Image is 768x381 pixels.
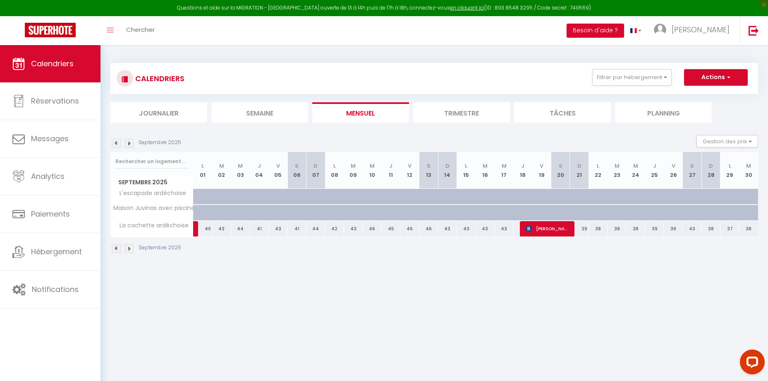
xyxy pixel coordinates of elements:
[438,221,457,236] div: 43
[250,152,269,189] th: 04
[211,102,308,123] li: Semaine
[112,189,188,198] span: L'escapade ardéchoise
[559,162,562,170] abbr: S
[450,4,484,11] a: en cliquant ici
[608,221,627,236] div: 38
[344,221,363,236] div: 43
[672,24,730,35] span: [PERSON_NAME]
[709,162,713,170] abbr: D
[212,152,231,189] th: 02
[513,152,532,189] th: 18
[325,221,344,236] div: 42
[201,162,204,170] abbr: L
[608,152,627,189] th: 23
[306,152,325,189] th: 07
[120,16,161,45] a: Chercher
[597,162,599,170] abbr: L
[720,221,739,236] div: 37
[502,162,507,170] abbr: M
[112,221,191,230] span: La cachette ardéchoise
[269,152,288,189] th: 05
[690,162,694,170] abbr: S
[701,152,720,189] th: 28
[683,221,702,236] div: 43
[739,152,758,189] th: 30
[551,152,570,189] th: 20
[648,16,740,45] a: ... [PERSON_NAME]
[514,102,611,123] li: Tâches
[540,162,543,170] abbr: V
[194,152,213,189] th: 01
[400,221,419,236] div: 46
[465,162,467,170] abbr: L
[344,152,363,189] th: 09
[696,135,758,147] button: Gestion des prix
[532,152,551,189] th: 19
[194,221,213,236] div: 40
[626,152,645,189] th: 24
[126,25,155,34] span: Chercher
[231,221,250,236] div: 44
[445,162,450,170] abbr: D
[427,162,431,170] abbr: S
[231,152,250,189] th: 03
[31,96,79,106] span: Réservations
[333,162,336,170] abbr: L
[683,152,702,189] th: 27
[526,221,570,236] span: [PERSON_NAME]
[139,244,181,252] p: Septembre 2025
[31,133,69,144] span: Messages
[111,176,193,188] span: Septembre 2025
[250,221,269,236] div: 41
[115,154,189,169] input: Rechercher un logement...
[408,162,412,170] abbr: V
[633,162,638,170] abbr: M
[363,221,382,236] div: 46
[351,162,356,170] abbr: M
[570,221,589,236] div: 39
[615,102,712,123] li: Planning
[325,152,344,189] th: 08
[363,152,382,189] th: 10
[570,152,589,189] th: 21
[313,162,318,170] abbr: D
[32,284,79,294] span: Notifications
[276,162,280,170] abbr: V
[476,221,495,236] div: 43
[258,162,261,170] abbr: J
[672,162,675,170] abbr: V
[133,69,184,88] h3: CALENDRIERS
[476,152,495,189] th: 16
[31,58,74,69] span: Calendriers
[31,209,70,219] span: Paiements
[400,152,419,189] th: 12
[567,24,624,38] button: Besoin d'aide ?
[382,221,401,236] div: 45
[589,221,608,236] div: 38
[749,25,759,36] img: logout
[684,69,748,86] button: Actions
[31,171,65,181] span: Analytics
[269,221,288,236] div: 43
[615,162,620,170] abbr: M
[457,221,476,236] div: 43
[238,162,243,170] abbr: M
[112,205,195,211] span: Maison Juvinas avec piscine
[495,221,514,236] div: 43
[483,162,488,170] abbr: M
[746,162,751,170] abbr: M
[413,102,510,123] li: Trimestre
[219,162,224,170] abbr: M
[592,69,672,86] button: Filtrer par hébergement
[312,102,409,123] li: Mensuel
[457,152,476,189] th: 15
[701,221,720,236] div: 38
[733,346,768,381] iframe: LiveChat chat widget
[31,246,82,257] span: Hébergement
[577,162,581,170] abbr: D
[139,139,181,147] p: Septembre 2025
[589,152,608,189] th: 22
[664,152,683,189] th: 26
[626,221,645,236] div: 38
[521,162,524,170] abbr: J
